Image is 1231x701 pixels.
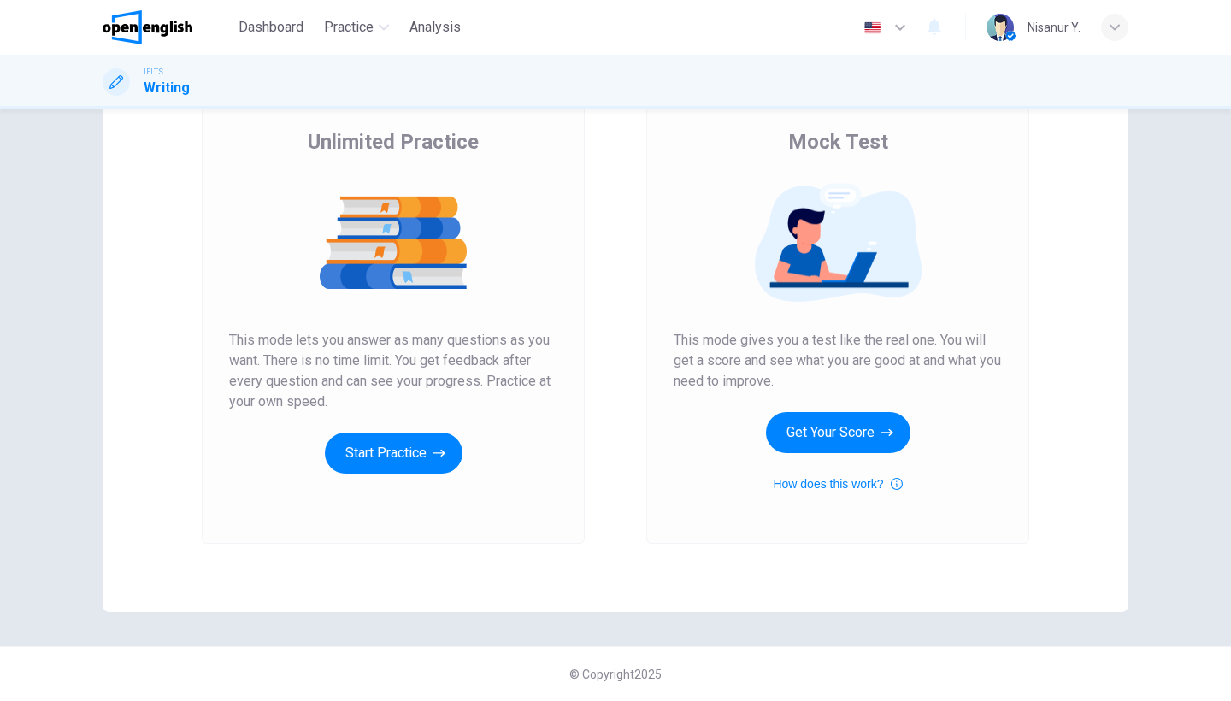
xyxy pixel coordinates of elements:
[862,21,883,34] img: en
[239,17,303,38] span: Dashboard
[317,12,396,43] button: Practice
[144,66,163,78] span: IELTS
[674,330,1002,392] span: This mode gives you a test like the real one. You will get a score and see what you are good at a...
[766,412,910,453] button: Get Your Score
[232,12,310,43] button: Dashboard
[324,17,374,38] span: Practice
[1028,17,1081,38] div: Nisanur Y.
[569,668,662,681] span: © Copyright 2025
[103,10,232,44] a: OpenEnglish logo
[229,330,557,412] span: This mode lets you answer as many questions as you want. There is no time limit. You get feedback...
[308,128,479,156] span: Unlimited Practice
[144,78,190,98] h1: Writing
[788,128,888,156] span: Mock Test
[987,14,1014,41] img: Profile picture
[103,10,192,44] img: OpenEnglish logo
[773,474,902,494] button: How does this work?
[325,433,462,474] button: Start Practice
[409,17,461,38] span: Analysis
[403,12,468,43] button: Analysis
